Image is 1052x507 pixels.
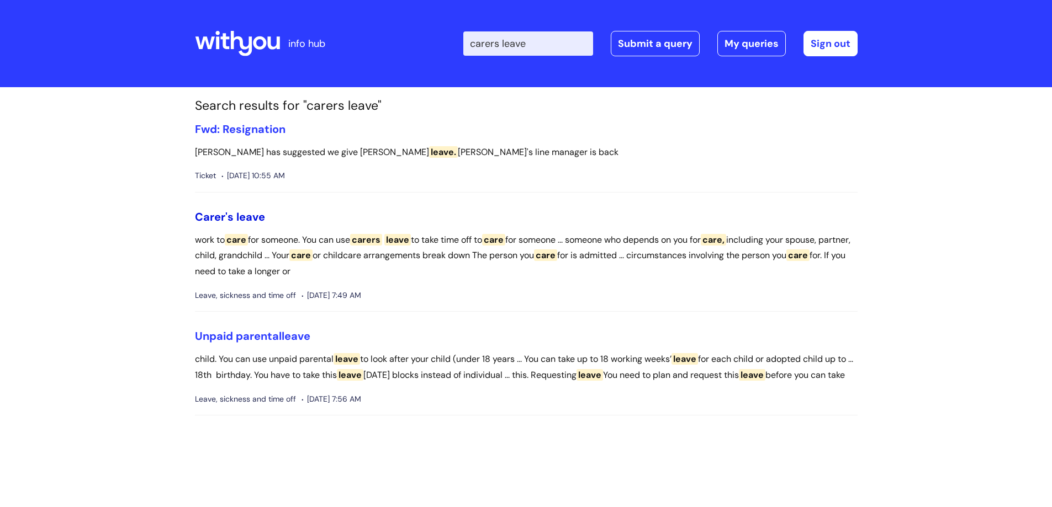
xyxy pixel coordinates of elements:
a: My queries [717,31,786,56]
span: [DATE] 7:49 AM [302,289,361,302]
span: care [482,234,505,246]
span: care, [701,234,726,246]
a: Fwd: Resignation [195,122,286,136]
span: Ticket [195,169,216,183]
p: [PERSON_NAME] has suggested we give [PERSON_NAME] [PERSON_NAME]'s line manager is back [195,145,858,161]
a: Carer's leave [195,210,265,224]
a: Sign out [803,31,858,56]
span: leave [334,353,360,365]
p: child. You can use unpaid parental to look after your child (under 18 years ... You can take up t... [195,351,858,383]
a: Unpaid parentalleave [195,329,310,343]
span: Leave, sickness and time off [195,289,296,302]
span: Carer's [195,210,234,224]
span: leave [577,369,603,381]
span: leave [337,369,363,381]
span: leave [672,353,698,365]
span: leave [384,234,411,246]
p: info hub [288,35,325,52]
input: Search [463,31,593,56]
span: leave [236,210,265,224]
span: care [225,234,248,246]
span: care [786,249,810,261]
span: leave [282,329,310,343]
span: leave [739,369,765,381]
span: carers [350,234,382,246]
span: care [534,249,557,261]
span: [DATE] 10:55 AM [221,169,285,183]
p: work to for someone. You can use to take time off to for someone ... someone who depends on you f... [195,232,858,280]
span: Leave, sickness and time off [195,392,296,406]
a: Submit a query [611,31,700,56]
h1: Search results for "carers leave" [195,98,858,114]
div: | - [463,31,858,56]
span: care [289,249,313,261]
span: leave. [429,146,458,158]
span: [DATE] 7:56 AM [302,392,361,406]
